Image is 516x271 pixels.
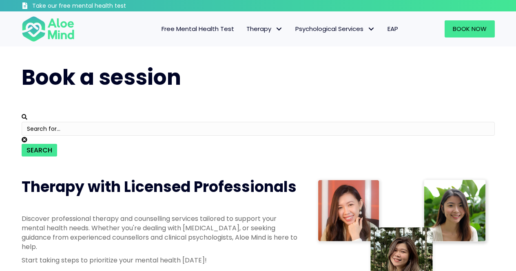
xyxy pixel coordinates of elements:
[381,20,404,37] a: EAP
[22,144,57,156] button: Search
[365,23,377,35] span: Psychological Services: submenu
[289,20,381,37] a: Psychological ServicesPsychological Services: submenu
[240,20,289,37] a: TherapyTherapy: submenu
[22,176,297,197] span: Therapy with Licensed Professionals
[246,24,283,33] span: Therapy
[388,24,398,33] span: EAP
[32,2,170,10] h3: Take our free mental health test
[155,20,240,37] a: Free Mental Health Test
[445,20,495,37] a: Book Now
[162,24,234,33] span: Free Mental Health Test
[22,62,181,92] span: Book a session
[273,23,285,35] span: Therapy: submenu
[22,2,170,11] a: Take our free mental health test
[22,256,299,265] p: Start taking steps to prioritize your mental health [DATE]!
[453,24,487,33] span: Book Now
[22,15,75,42] img: Aloe mind Logo
[295,24,375,33] span: Psychological Services
[22,214,299,252] p: Discover professional therapy and counselling services tailored to support your mental health nee...
[22,122,495,136] input: Search for...
[85,20,404,37] nav: Menu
